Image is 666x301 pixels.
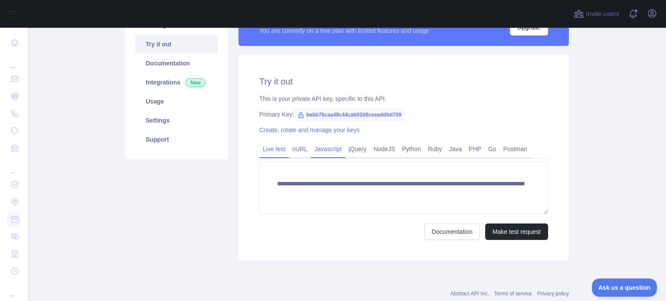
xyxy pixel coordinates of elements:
a: Create, rotate and manage your keys [259,126,359,133]
a: Privacy policy [537,291,569,297]
iframe: Toggle Customer Support [592,278,657,297]
a: Integrations New [135,73,218,92]
a: NodeJS [370,142,398,156]
a: Documentation [135,54,218,73]
span: Invite users [586,9,619,19]
a: PHP [465,142,485,156]
a: Documentation [424,223,480,240]
a: cURL [289,142,311,156]
div: ... [7,52,21,69]
a: Support [135,130,218,149]
a: Settings [135,111,218,130]
h2: Try it out [259,75,548,87]
a: Java [446,142,466,156]
a: Terms of service [494,291,532,297]
a: Try it out [135,35,218,54]
a: Python [398,142,424,156]
a: Live test [259,142,289,156]
a: Ruby [424,142,446,156]
span: babb76caa49c44cab02d8ceeaddbd709 [294,108,405,121]
a: Javascript [311,142,345,156]
div: ... [7,281,21,298]
a: Postman [500,142,531,156]
a: Abstract API Inc. [451,291,489,297]
div: ... [7,158,21,175]
div: Primary Key: [259,110,548,119]
a: jQuery [345,142,370,156]
button: Make test request [485,223,548,240]
div: You are currently on a free plan with limited features and usage [259,26,429,35]
button: Invite users [572,7,621,21]
span: New [186,78,206,87]
a: Go [485,142,500,156]
a: Usage [135,92,218,111]
div: This is your private API key, specific to this API. [259,94,548,103]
